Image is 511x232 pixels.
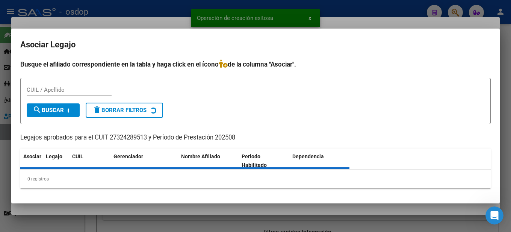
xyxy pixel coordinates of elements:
span: Dependencia [292,153,324,159]
span: Nombre Afiliado [181,153,220,159]
h2: Asociar Legajo [20,38,491,52]
datatable-header-cell: Asociar [20,149,43,173]
iframe: Intercom live chat [485,206,503,224]
datatable-header-cell: Dependencia [289,149,350,173]
p: Legajos aprobados para el CUIT 27324289513 y Período de Prestación 202508 [20,133,491,143]
span: Buscar [33,107,64,114]
button: Buscar [27,103,80,117]
span: Periodo Habilitado [242,153,267,168]
div: 0 registros [20,170,491,188]
mat-icon: search [33,105,42,114]
span: Asociar [23,153,41,159]
span: Borrar Filtros [92,107,147,114]
button: Borrar Filtros [86,103,163,118]
span: CUIL [72,153,83,159]
span: Legajo [46,153,62,159]
datatable-header-cell: Periodo Habilitado [239,149,289,173]
datatable-header-cell: Gerenciador [110,149,178,173]
datatable-header-cell: Nombre Afiliado [178,149,239,173]
span: Gerenciador [113,153,143,159]
datatable-header-cell: Legajo [43,149,69,173]
datatable-header-cell: CUIL [69,149,110,173]
h4: Busque el afiliado correspondiente en la tabla y haga click en el ícono de la columna "Asociar". [20,59,491,69]
mat-icon: delete [92,105,101,114]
